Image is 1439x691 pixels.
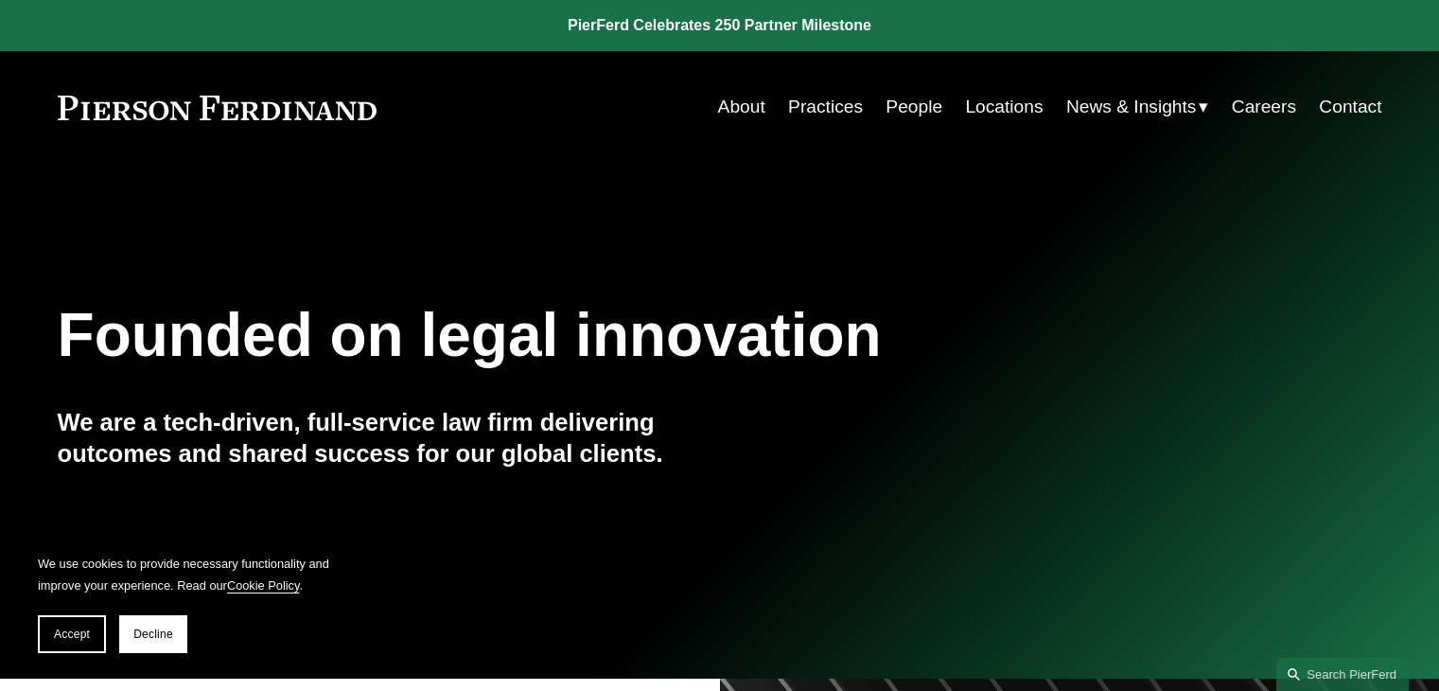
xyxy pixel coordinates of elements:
[38,553,341,596] p: We use cookies to provide necessary functionality and improve your experience. Read our .
[19,534,360,672] section: Cookie banner
[133,628,173,641] span: Decline
[788,89,863,125] a: Practices
[58,407,720,469] h4: We are a tech-driven, full-service law firm delivering outcomes and shared success for our global...
[119,615,187,653] button: Decline
[1066,89,1209,125] a: folder dropdown
[54,628,90,641] span: Accept
[1319,89,1381,125] a: Contact
[38,615,106,653] button: Accept
[718,89,765,125] a: About
[1066,91,1197,124] span: News & Insights
[58,301,1162,370] h1: Founded on legal innovation
[965,89,1043,125] a: Locations
[886,89,942,125] a: People
[1232,89,1296,125] a: Careers
[227,578,300,593] a: Cookie Policy
[1276,658,1409,691] a: Search this site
